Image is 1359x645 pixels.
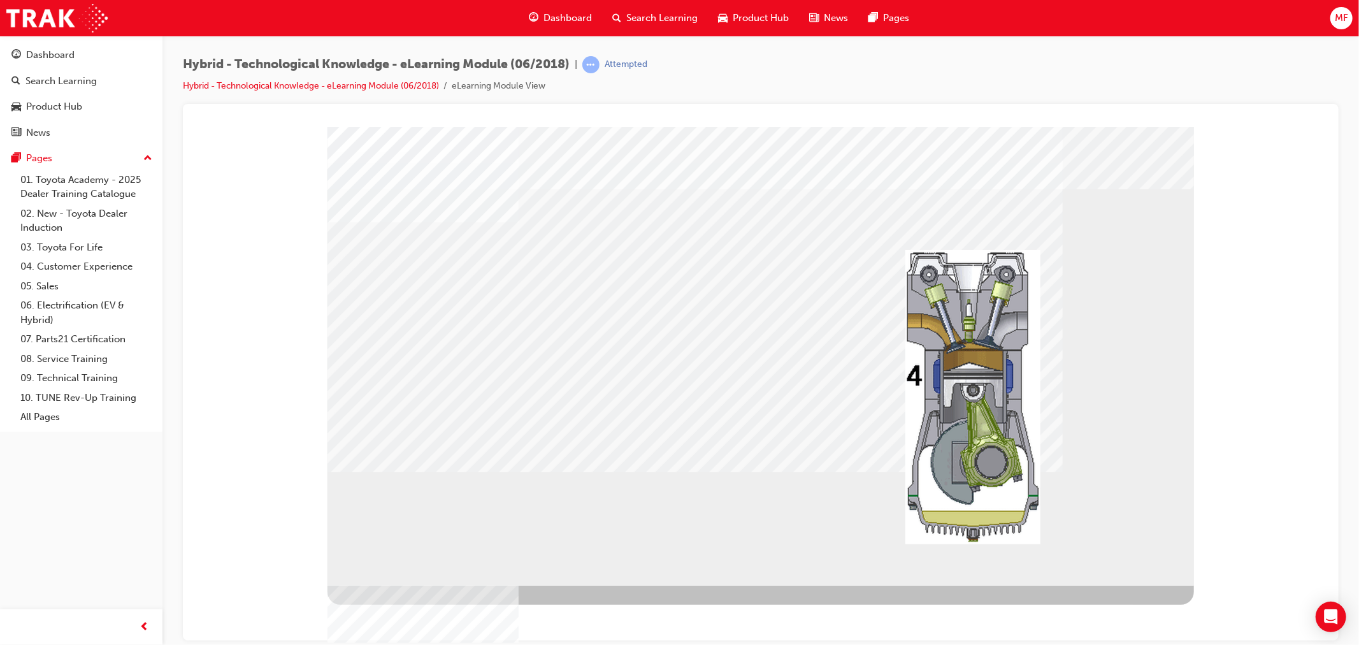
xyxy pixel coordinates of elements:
a: news-iconNews [799,5,858,31]
span: search-icon [11,76,20,87]
a: 09. Technical Training [15,368,157,388]
a: News [5,121,157,145]
a: 05. Sales [15,277,157,296]
span: car-icon [11,101,21,113]
button: DashboardSearch LearningProduct HubNews [5,41,157,147]
button: MF [1330,7,1353,29]
a: 07. Parts21 Certification [15,330,157,349]
a: 10. TUNE Rev-Up Training [15,388,157,408]
span: guage-icon [529,10,538,26]
span: Pages [883,11,909,25]
button: Pages [5,147,157,170]
span: car-icon [718,10,728,26]
div: News [26,126,50,140]
span: news-icon [809,10,819,26]
span: learningRecordVerb_ATTEMPT-icon [582,56,600,73]
div: Search Learning [25,74,97,89]
div: Petrol engine (Atkinson Cycle) [134,459,1001,521]
span: pages-icon [868,10,878,26]
span: guage-icon [11,50,21,61]
div: Attempted [605,59,647,71]
span: prev-icon [140,620,150,635]
a: guage-iconDashboard [519,5,602,31]
span: News [824,11,848,25]
a: Dashboard [5,43,157,67]
span: MF [1335,11,1348,25]
a: 01. Toyota Academy - 2025 Dealer Training Catalogue [15,170,157,204]
a: All Pages [15,407,157,427]
li: eLearning Module View [452,79,545,94]
span: news-icon [11,127,21,139]
a: car-iconProduct Hub [708,5,799,31]
a: 08. Service Training [15,349,157,369]
a: pages-iconPages [858,5,919,31]
div: Pages [26,151,52,166]
a: Hybrid - Technological Knowledge - eLearning Module (06/2018) [183,80,439,91]
div: Dashboard [26,48,75,62]
div: Open Intercom Messenger [1316,602,1346,632]
span: up-icon [143,150,152,167]
img: Trak [6,4,108,33]
span: Search Learning [626,11,698,25]
span: | [575,57,577,72]
span: Product Hub [733,11,789,25]
span: pages-icon [11,153,21,164]
a: 06. Electrification (EV & Hybrid) [15,296,157,330]
span: Hybrid - Technological Knowledge - eLearning Module (06/2018) [183,57,570,72]
div: Product Hub [26,99,82,114]
a: 04. Customer Experience [15,257,157,277]
a: Product Hub [5,95,157,119]
a: 02. New - Toyota Dealer Induction [15,204,157,238]
span: search-icon [612,10,621,26]
a: search-iconSearch Learning [602,5,708,31]
a: 03. Toyota For Life [15,238,157,257]
a: Search Learning [5,69,157,93]
span: Dashboard [543,11,592,25]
